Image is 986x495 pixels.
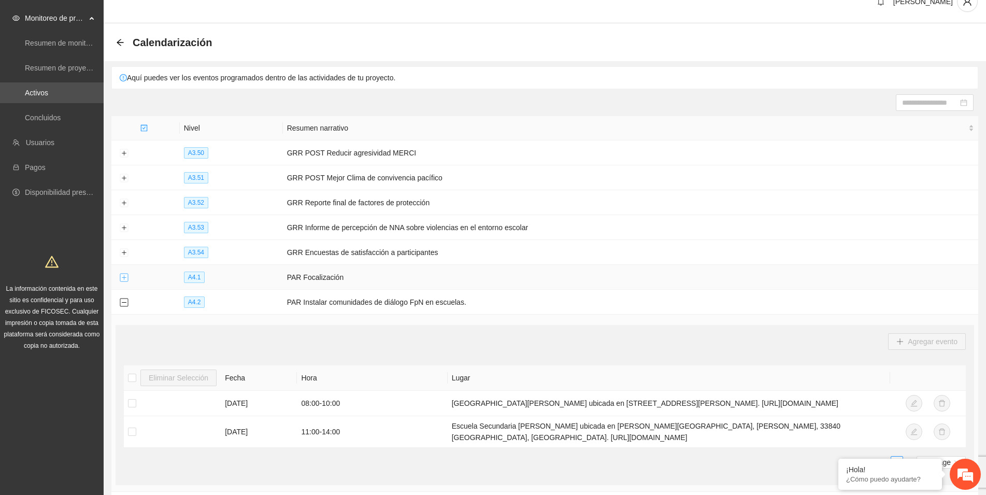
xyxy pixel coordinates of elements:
div: Page Size [917,456,966,469]
span: 10 / page [921,457,962,468]
th: Hora [297,365,447,391]
span: La información contenida en este sitio es confidencial y para uso exclusivo de FICOSEC. Cualquier... [4,285,100,349]
button: left [878,456,891,469]
span: Resumen narrativo [287,122,966,134]
span: check-square [140,124,148,132]
span: Calendarización [133,34,212,51]
a: 1 [891,457,903,468]
span: A4.1 [184,272,205,283]
button: Expand row [120,224,128,232]
button: Collapse row [120,299,128,307]
a: Resumen de monitoreo [25,39,101,47]
a: Concluidos [25,114,61,122]
button: Expand row [120,249,128,257]
button: Expand row [120,199,128,207]
textarea: Escriba su mensaje y pulse “Intro” [5,283,197,319]
span: A3.53 [184,222,208,233]
div: Aquí puedes ver los eventos programados dentro de las actividades de tu proyecto. [112,67,978,89]
span: A3.52 [184,197,208,208]
th: Nivel [180,116,283,140]
td: 11:00 - 14:00 [297,416,447,448]
td: PAR Instalar comunidades de diálogo FpN en escuelas. [283,290,978,315]
td: GRR Informe de percepción de NNA sobre violencias en el entorno escolar [283,215,978,240]
li: Next Page [903,456,916,469]
span: Monitoreo de proyectos [25,8,86,29]
button: edit [906,423,922,440]
button: Expand row [120,149,128,158]
td: PAR Focalización [283,265,978,290]
button: Eliminar Selección [140,370,217,386]
a: Pagos [25,163,46,172]
span: A3.51 [184,172,208,183]
a: Disponibilidad presupuestal [25,188,113,196]
span: eye [12,15,20,22]
span: A3.54 [184,247,208,258]
td: GRR POST Mejor Clima de convivencia pacífico [283,165,978,190]
td: GRR Reporte final de factores de protección [283,190,978,215]
td: 08:00 - 10:00 [297,391,447,416]
button: plusAgregar evento [888,333,966,350]
span: A4.2 [184,296,205,308]
td: GRR POST Reducir agresividad MERCI [283,140,978,165]
td: [DATE] [221,391,297,416]
td: GRR Encuestas de satisfacción a participantes [283,240,978,265]
a: Resumen de proyectos aprobados [25,64,136,72]
td: [DATE] [221,416,297,448]
button: Expand row [120,274,128,282]
span: A3.50 [184,147,208,159]
div: Minimizar ventana de chat en vivo [170,5,195,30]
div: Back [116,38,124,47]
div: ¡Hola! [846,465,934,474]
span: exclamation-circle [120,74,127,81]
button: edit [906,395,922,412]
p: ¿Cómo puedo ayudarte? [846,475,934,483]
td: Escuela Secundaria [PERSON_NAME] ubicada en [PERSON_NAME][GEOGRAPHIC_DATA], [PERSON_NAME], 33840 ... [448,416,891,448]
li: Previous Page [878,456,891,469]
span: Estamos en línea. [60,138,143,243]
button: Expand row [120,174,128,182]
td: [GEOGRAPHIC_DATA][PERSON_NAME] ubicada en [STREET_ADDRESS][PERSON_NAME]. [URL][DOMAIN_NAME] [448,391,891,416]
span: arrow-left [116,38,124,47]
span: warning [45,255,59,268]
button: delete [934,395,950,412]
div: Chatee con nosotros ahora [54,53,174,66]
a: Usuarios [26,138,54,147]
button: right [903,456,916,469]
button: delete [934,423,950,440]
th: Lugar [448,365,891,391]
li: 1 [891,456,903,469]
th: Resumen narrativo [283,116,978,140]
th: Fecha [221,365,297,391]
a: Activos [25,89,48,97]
